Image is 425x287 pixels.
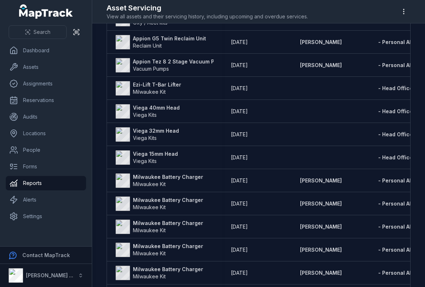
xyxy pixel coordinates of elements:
strong: Appion G5 Twin Reclaim Unit [133,35,206,42]
a: Dashboard [6,43,86,58]
strong: Milwaukee Battery Charger [133,266,203,273]
span: [DATE] [231,131,248,137]
span: Milwaukee Kit [133,250,166,256]
a: Viega 15mm HeadViega Kits [116,150,178,165]
a: [PERSON_NAME] [300,177,342,184]
time: 1/10/2016, 12:00:00 am [231,131,248,138]
span: Milwaukee Kit [133,227,166,233]
time: 30/5/2025, 12:00:00 am [231,200,248,207]
strong: Milwaukee Battery Charger [133,220,203,227]
strong: Ezi-Lift T-Bar Lifter [133,81,181,88]
a: Milwaukee Battery ChargerMilwaukee Kit [116,220,203,234]
time: 25/6/2025, 12:00:00 am [231,85,248,92]
a: [PERSON_NAME] [300,269,342,277]
strong: Viega 15mm Head [133,150,178,158]
span: [DATE] [231,39,248,45]
span: Viega Kits [133,112,157,118]
span: Milwaukee Kit [133,204,166,210]
span: Vacuum Pumps [133,66,169,72]
a: Forms [6,159,86,174]
a: [PERSON_NAME] [300,62,342,69]
a: Appion Tez 8 2 Stage Vacuum PumpVacuum Pumps [116,58,225,72]
a: [PERSON_NAME] [300,200,342,207]
span: [DATE] [231,200,248,207]
a: Audits [6,110,86,124]
span: Milwaukee Kit [133,181,166,187]
span: Search [33,28,50,36]
a: Milwaukee Battery ChargerMilwaukee Kit [116,197,203,211]
time: 1/3/2025, 12:00:00 am [231,269,248,277]
a: Settings [6,209,86,224]
span: [DATE] [231,108,248,114]
span: [DATE] [231,270,248,276]
a: Appion G5 Twin Reclaim UnitReclaim Unit [116,35,206,49]
span: [DATE] [231,224,248,230]
a: Assignments [6,76,86,91]
time: 1/3/2019, 12:00:00 am [231,108,248,115]
span: Reclaim Unit [133,43,162,49]
a: Locations [6,126,86,141]
span: [DATE] [231,177,248,184]
a: [PERSON_NAME] [300,223,342,230]
strong: Milwaukee Battery Charger [133,173,203,181]
span: [DATE] [231,62,248,68]
a: Milwaukee Battery ChargerMilwaukee Kit [116,243,203,257]
a: Viega 40mm HeadViega Kits [116,104,180,119]
span: Viega Kits [133,135,157,141]
time: 1/6/2025, 12:00:00 am [231,246,248,253]
button: Search [9,25,67,39]
a: People [6,143,86,157]
span: View all assets and their servicing history, including upcoming and overdue services. [107,13,308,20]
span: [DATE] [231,85,248,91]
strong: Milwaukee Battery Charger [133,197,203,204]
time: 1/10/2018, 12:00:00 am [231,154,248,161]
span: Milwaukee Kit [133,89,166,95]
strong: Contact MapTrack [22,252,70,258]
a: Reservations [6,93,86,107]
time: 27/5/2025, 12:00:00 am [231,223,248,230]
a: Ezi-Lift T-Bar LifterMilwaukee Kit [116,81,181,96]
h2: Asset Servicing [107,3,308,13]
a: Milwaukee Battery ChargerMilwaukee Kit [116,173,203,188]
span: [DATE] [231,247,248,253]
a: Reports [6,176,86,190]
span: Oxy / Acet kits [133,19,167,26]
strong: Viega 32mm Head [133,127,179,134]
time: 22/8/2025, 12:00:00 am [231,39,248,46]
span: [DATE] [231,154,248,160]
a: Alerts [6,193,86,207]
span: Milwaukee Kit [133,273,166,279]
time: 22/8/2025, 12:00:00 am [231,62,248,69]
strong: Milwaukee Battery Charger [133,243,203,250]
strong: Appion Tez 8 2 Stage Vacuum Pump [133,58,225,65]
a: Viega 32mm HeadViega Kits [116,127,179,142]
a: [PERSON_NAME] [300,246,342,253]
span: Viega Kits [133,158,157,164]
strong: [PERSON_NAME] Air [26,272,76,278]
a: Assets [6,60,86,74]
strong: Viega 40mm Head [133,104,180,111]
a: Milwaukee Battery ChargerMilwaukee Kit [116,266,203,280]
a: [PERSON_NAME] [300,39,342,46]
time: 1/6/2025, 12:00:00 am [231,177,248,184]
a: MapTrack [19,4,73,19]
